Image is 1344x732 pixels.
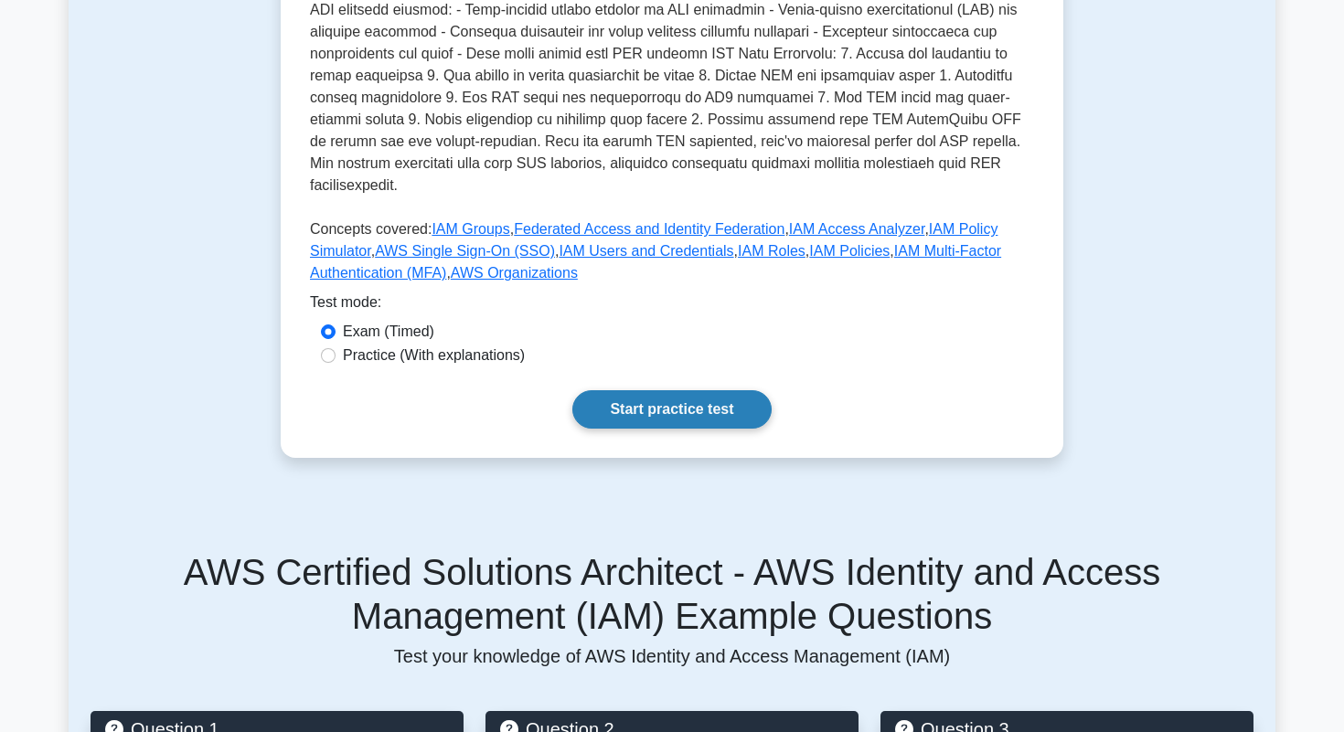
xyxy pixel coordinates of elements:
a: IAM Access Analyzer [789,221,925,237]
a: IAM Roles [738,243,805,259]
label: Exam (Timed) [343,321,434,343]
a: AWS Organizations [451,265,578,281]
label: Practice (With explanations) [343,345,525,366]
a: AWS Single Sign-On (SSO) [375,243,555,259]
p: Concepts covered: , , , , , , , , , [310,218,1034,292]
div: Test mode: [310,292,1034,321]
h5: AWS Certified Solutions Architect - AWS Identity and Access Management (IAM) Example Questions [91,550,1253,638]
p: Test your knowledge of AWS Identity and Access Management (IAM) [91,645,1253,667]
a: IAM Users and Credentials [559,243,733,259]
a: Start practice test [572,390,771,429]
a: IAM Policies [809,243,890,259]
a: Federated Access and Identity Federation [514,221,784,237]
a: IAM Groups [432,221,509,237]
